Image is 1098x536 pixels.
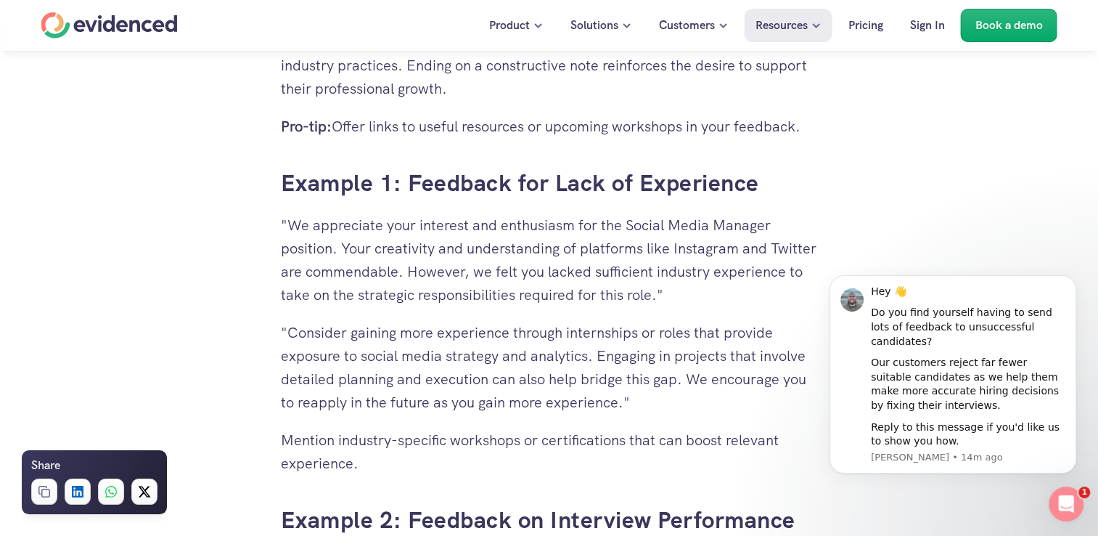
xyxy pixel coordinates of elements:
[975,16,1043,35] p: Book a demo
[1049,487,1083,521] iframe: Intercom live chat
[31,456,60,475] h6: Share
[848,16,883,35] p: Pricing
[659,16,715,35] p: Customers
[755,16,808,35] p: Resources
[1078,487,1090,498] span: 1
[281,214,818,306] p: "We appreciate your interest and enthusiasm for the Social Media Manager position. Your creativit...
[961,9,1057,42] a: Book a demo
[910,16,945,35] p: Sign In
[570,16,618,35] p: Solutions
[837,9,894,42] a: Pricing
[899,9,956,42] a: Sign In
[281,429,818,475] p: Mention industry-specific workshops or certifications that can boost relevant experience.
[41,12,178,38] a: Home
[281,321,818,414] p: "Consider gaining more experience through internships or roles that provide exposure to social me...
[489,16,530,35] p: Product
[281,167,818,200] h3: Example 1: Feedback for Lack of Experience
[281,117,332,136] strong: Pro-tip:
[808,268,1098,497] iframe: Intercom notifications message
[281,115,818,138] p: Offer links to useful resources or upcoming workshops in your feedback.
